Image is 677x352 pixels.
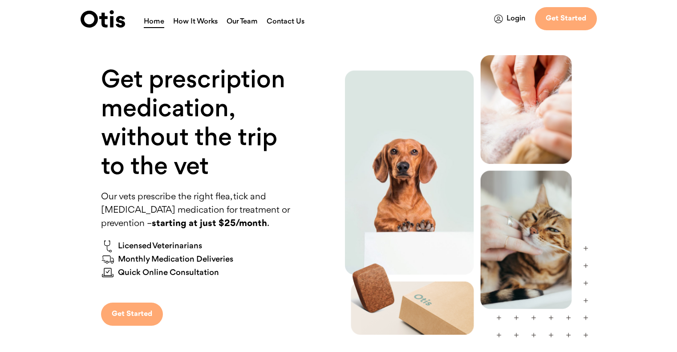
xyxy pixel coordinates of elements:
div: Monthly Medication Deliveries [118,254,233,266]
h2: Get prescription medication, without the trip to the vet [101,66,292,182]
a: Get Started [535,7,597,30]
strong: starting at just $25/month [152,219,267,228]
a: Home [144,16,164,28]
div: Quick Online Consultation [118,267,219,279]
div: Login [507,13,525,24]
a: Contact Us [267,16,304,28]
div: Our vets prescribe the right flea, tick and [MEDICAL_DATA] medication for treatment or prevention... [101,190,292,231]
div: Licensed Veterinarians [118,240,202,252]
a: Our Team [227,16,258,28]
a: Login [494,13,525,24]
a: Get Started [101,303,163,326]
a: How It Works [173,16,218,28]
